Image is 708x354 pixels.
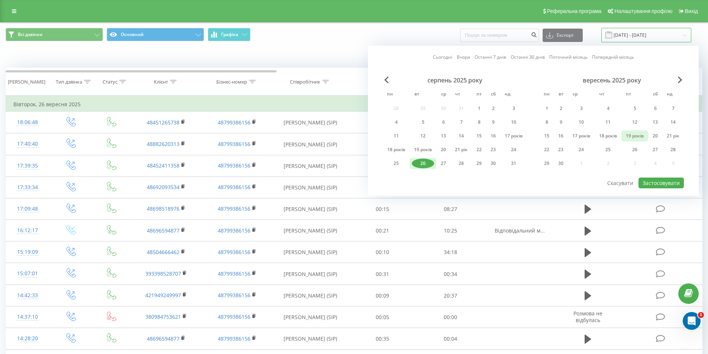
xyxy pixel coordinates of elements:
abbr: понеділок [384,89,395,100]
font: Всі дзвінки [18,31,42,38]
div: 10 серпня 2025 року. [500,117,527,128]
font: Сьогодні [433,54,452,60]
font: 27 [441,160,446,166]
font: 00:04 [444,335,457,342]
font: Скасувати [607,179,633,186]
a: 48799386156 [218,335,250,342]
font: 15:07:01 [17,270,38,277]
font: 48799386156 [218,249,250,256]
font: вт [414,91,419,97]
font: вт [559,91,563,97]
a: 48799386156 [218,162,250,169]
font: 48799386156 [218,184,250,191]
font: 3 [580,105,583,111]
font: 6 [654,105,657,111]
font: 5 [634,105,636,111]
font: 10 [511,119,516,125]
font: 21 рік [455,146,468,153]
div: 9 вересня 2025 року. [554,117,568,128]
div: 25 вересня 2025 р. [595,144,621,155]
div: з 2 серпня 2025 року. [486,103,500,114]
div: Пн 15 вер 2025 р. [540,130,554,142]
font: [PERSON_NAME] (SIP) [284,270,337,277]
font: 18:06:48 [17,118,38,126]
div: чт 11 вер 2025 р. [595,117,621,128]
div: Пн 22 вер 2025 р. [540,144,554,155]
font: [PERSON_NAME] (SIP) [284,227,337,234]
div: Пт 22 серп 2025 р. [472,144,486,155]
font: 3 [513,105,515,111]
div: 13 серпня 2025 р. [436,130,450,142]
font: 48799386156 [218,227,250,234]
font: 00:34 [444,270,457,277]
font: 14:42:33 [17,292,38,299]
font: Співробітник [290,78,320,85]
div: нд 17 серпня 2025 р. [500,130,527,142]
font: 4 [395,119,398,125]
font: 00:00 [444,314,457,321]
div: 16 вересня 2025 року. [554,130,568,142]
div: 18 вересня 2025 р. [595,130,621,142]
font: [PERSON_NAME] (SIP) [284,335,337,342]
div: 23 вересня 2025 р. [554,144,568,155]
font: 9 [560,119,562,125]
div: 14 серпня 2025 р. [450,130,472,142]
font: 22 [544,146,549,153]
div: сб 13 вер 2025 р. [648,117,662,128]
font: 13 [441,133,446,139]
div: з 20 вересня 2025 року. [648,130,662,142]
font: 17:39:35 [17,162,38,169]
a: 48692093534 [147,184,180,191]
font: 2 [492,105,495,111]
font: 23 [491,146,496,153]
abbr: неділя [502,89,513,100]
button: Скасувати [603,178,637,188]
font: 15 [476,133,482,139]
abbr: середа [569,89,581,100]
font: 00:35 [376,335,389,342]
font: 31 [511,160,516,166]
font: 26 [632,146,637,153]
button: Експорт [543,29,583,42]
font: 421949249997 [145,292,181,299]
div: 30 вересня 2025 року. [554,158,568,169]
font: Вівторок, 26 вересня 2025 [13,101,81,108]
font: 48799386156 [218,292,250,299]
font: вересень 2025 року [583,76,641,84]
font: Статус [103,78,117,85]
div: Пт 15 серп 2025 р. [472,130,486,142]
font: 00:15 [376,205,389,212]
font: 48799386156 [218,270,250,277]
font: 19 років [626,133,644,139]
font: Відповідальний м... [495,227,545,234]
span: Наступний місяць [678,77,682,83]
div: 5 серпня 2025 року. [410,117,436,128]
font: 5 [422,119,424,125]
font: [PERSON_NAME] (SIP) [284,184,337,191]
div: Пн 4 серпня 2025 р. [383,117,410,128]
font: 14:28:20 [17,335,38,342]
font: 1 [546,105,548,111]
font: 21 рік [667,133,679,139]
font: 34:18 [444,249,457,256]
div: 20 серпня 2025 р. [436,144,450,155]
font: 23 [558,146,563,153]
a: 48882620313 [147,140,180,147]
font: Попередній місяць [592,54,634,60]
a: 380984753621 [145,313,181,320]
font: Реферальна програма [547,8,602,14]
font: 10:25 [444,227,457,234]
font: 00:05 [376,314,389,321]
div: 2 вересня 2025 року. [554,103,568,114]
font: 30 [491,160,496,166]
font: 24 [579,146,584,153]
div: Пт 19 вер 2025 р. [621,130,648,142]
font: 17:09:48 [17,205,38,212]
font: 48696594877 [147,227,180,234]
font: ср [573,91,578,97]
div: чт 21 серп 2025 р. [450,144,472,155]
font: 24 [511,146,516,153]
font: 16 [558,133,563,139]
